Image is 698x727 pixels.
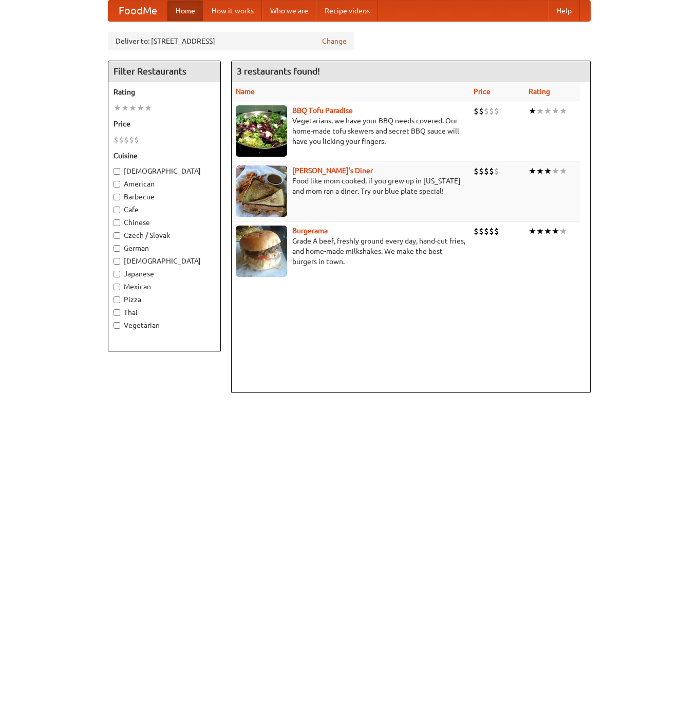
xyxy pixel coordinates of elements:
li: ★ [121,102,129,114]
li: ★ [114,102,121,114]
h4: Filter Restaurants [108,61,220,82]
li: ★ [544,165,552,177]
li: ★ [559,105,567,117]
li: $ [494,165,499,177]
input: Pizza [114,296,120,303]
label: Czech / Slovak [114,230,215,240]
li: ★ [544,105,552,117]
li: $ [489,226,494,237]
label: Thai [114,307,215,318]
label: Vegetarian [114,320,215,330]
label: [DEMOGRAPHIC_DATA] [114,256,215,266]
ng-pluralize: 3 restaurants found! [237,66,320,76]
li: $ [474,165,479,177]
input: Japanese [114,271,120,277]
label: Pizza [114,294,215,305]
img: sallys.jpg [236,165,287,217]
label: Mexican [114,282,215,292]
li: $ [484,226,489,237]
li: $ [479,165,484,177]
a: Rating [529,87,550,96]
a: BBQ Tofu Paradise [292,106,353,115]
h5: Cuisine [114,151,215,161]
input: German [114,245,120,252]
a: [PERSON_NAME]'s Diner [292,166,373,175]
label: Cafe [114,204,215,215]
label: German [114,243,215,253]
label: [DEMOGRAPHIC_DATA] [114,166,215,176]
li: ★ [559,226,567,237]
label: Chinese [114,217,215,228]
input: Mexican [114,284,120,290]
li: ★ [552,165,559,177]
input: Chinese [114,219,120,226]
p: Food like mom cooked, if you grew up in [US_STATE] and mom ran a diner. Try our blue plate special! [236,176,465,196]
li: $ [129,134,134,145]
li: ★ [137,102,144,114]
li: $ [479,226,484,237]
li: $ [494,105,499,117]
a: Recipe videos [316,1,378,21]
li: $ [474,226,479,237]
li: ★ [529,105,536,117]
label: Barbecue [114,192,215,202]
li: $ [474,105,479,117]
input: Thai [114,309,120,316]
li: ★ [559,165,567,177]
li: $ [489,105,494,117]
li: ★ [536,105,544,117]
a: Help [548,1,580,21]
li: $ [479,105,484,117]
li: ★ [129,102,137,114]
div: Deliver to: [STREET_ADDRESS] [108,32,354,50]
li: $ [114,134,119,145]
li: ★ [544,226,552,237]
li: $ [494,226,499,237]
a: Who we are [262,1,316,21]
li: ★ [536,226,544,237]
a: FoodMe [108,1,167,21]
li: $ [134,134,139,145]
input: American [114,181,120,188]
li: $ [489,165,494,177]
input: [DEMOGRAPHIC_DATA] [114,168,120,175]
label: American [114,179,215,189]
a: How it works [203,1,262,21]
a: Burgerama [292,227,328,235]
h5: Price [114,119,215,129]
a: Home [167,1,203,21]
p: Grade A beef, freshly ground every day, hand-cut fries, and home-made milkshakes. We make the bes... [236,236,465,267]
p: Vegetarians, we have your BBQ needs covered. Our home-made tofu skewers and secret BBQ sauce will... [236,116,465,146]
li: ★ [144,102,152,114]
img: burgerama.jpg [236,226,287,277]
li: $ [124,134,129,145]
input: Czech / Slovak [114,232,120,239]
li: ★ [536,165,544,177]
a: Name [236,87,255,96]
label: Japanese [114,269,215,279]
h5: Rating [114,87,215,97]
li: ★ [552,226,559,237]
li: ★ [552,105,559,117]
li: ★ [529,165,536,177]
li: $ [484,105,489,117]
input: Vegetarian [114,322,120,329]
a: Change [322,36,347,46]
input: Cafe [114,207,120,213]
li: $ [484,165,489,177]
li: $ [119,134,124,145]
input: [DEMOGRAPHIC_DATA] [114,258,120,265]
li: ★ [529,226,536,237]
a: Price [474,87,491,96]
img: tofuparadise.jpg [236,105,287,157]
input: Barbecue [114,194,120,200]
